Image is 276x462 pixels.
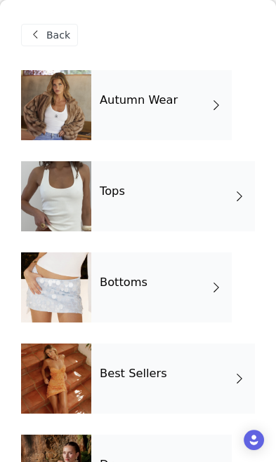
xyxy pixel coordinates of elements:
h4: Bottoms [100,276,147,289]
h4: Tops [100,185,125,198]
h4: Autumn Wear [100,94,178,107]
span: Back [46,28,70,43]
h4: Best Sellers [100,367,167,380]
div: Open Intercom Messenger [244,430,264,450]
